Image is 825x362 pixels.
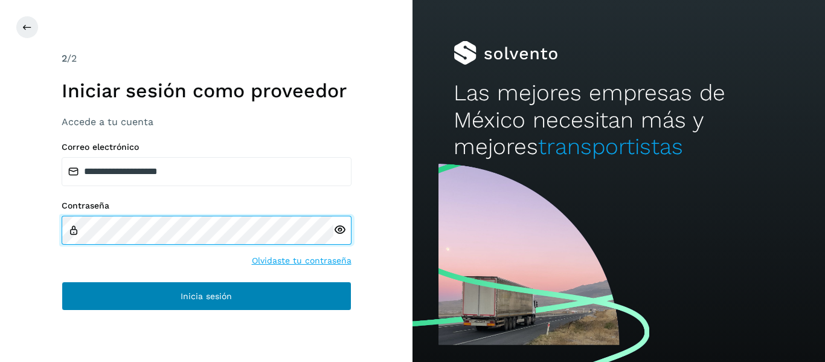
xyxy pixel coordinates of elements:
label: Contraseña [62,201,352,211]
div: /2 [62,51,352,66]
a: Olvidaste tu contraseña [252,254,352,267]
button: Inicia sesión [62,282,352,311]
h3: Accede a tu cuenta [62,116,352,128]
h2: Las mejores empresas de México necesitan más y mejores [454,80,783,160]
h1: Iniciar sesión como proveedor [62,79,352,102]
span: 2 [62,53,67,64]
label: Correo electrónico [62,142,352,152]
span: Inicia sesión [181,292,232,300]
span: transportistas [538,134,683,160]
